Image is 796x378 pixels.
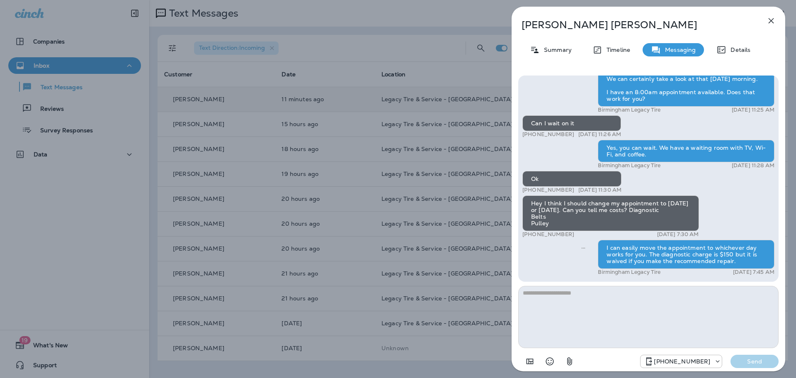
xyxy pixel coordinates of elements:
div: +1 (205) 606-2088 [641,356,722,366]
div: We can certainly take a look at that [DATE] morning. I have an 8:00am appointment available. Does... [598,71,774,107]
p: Birmingham Legacy Tire [598,107,660,113]
div: Hey I think I should change my appointment to [DATE] or [DATE]. Can you tell me costs? Diagnostic... [522,195,699,231]
p: [PERSON_NAME] [PERSON_NAME] [522,19,748,31]
p: [PHONE_NUMBER] [654,358,710,365]
span: Sent [581,244,585,251]
p: [PHONE_NUMBER] [522,231,574,238]
div: I can easily move the appointment to whichever day works for you. The diagnostic charge is $150 b... [598,240,774,269]
p: Birmingham Legacy Tire [598,269,660,276]
div: Yes, you can wait. We have a waiting room with TV, Wi-Fi, and coffee. [598,140,774,162]
p: [DATE] 11:25 AM [732,107,774,113]
p: [DATE] 7:30 AM [657,231,699,238]
p: Summary [540,46,572,53]
p: Details [726,46,750,53]
div: Can I wait on it [522,115,621,131]
p: [PHONE_NUMBER] [522,131,574,138]
div: Ok [522,171,621,187]
p: [DATE] 11:30 AM [578,187,621,193]
p: [DATE] 11:28 AM [732,162,774,169]
button: Select an emoji [541,353,558,370]
p: Messaging [661,46,696,53]
p: [PHONE_NUMBER] [522,187,574,193]
p: Timeline [602,46,630,53]
p: [DATE] 7:45 AM [733,269,774,276]
p: [DATE] 11:26 AM [578,131,621,138]
p: Birmingham Legacy Tire [598,162,660,169]
button: Add in a premade template [522,353,538,370]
